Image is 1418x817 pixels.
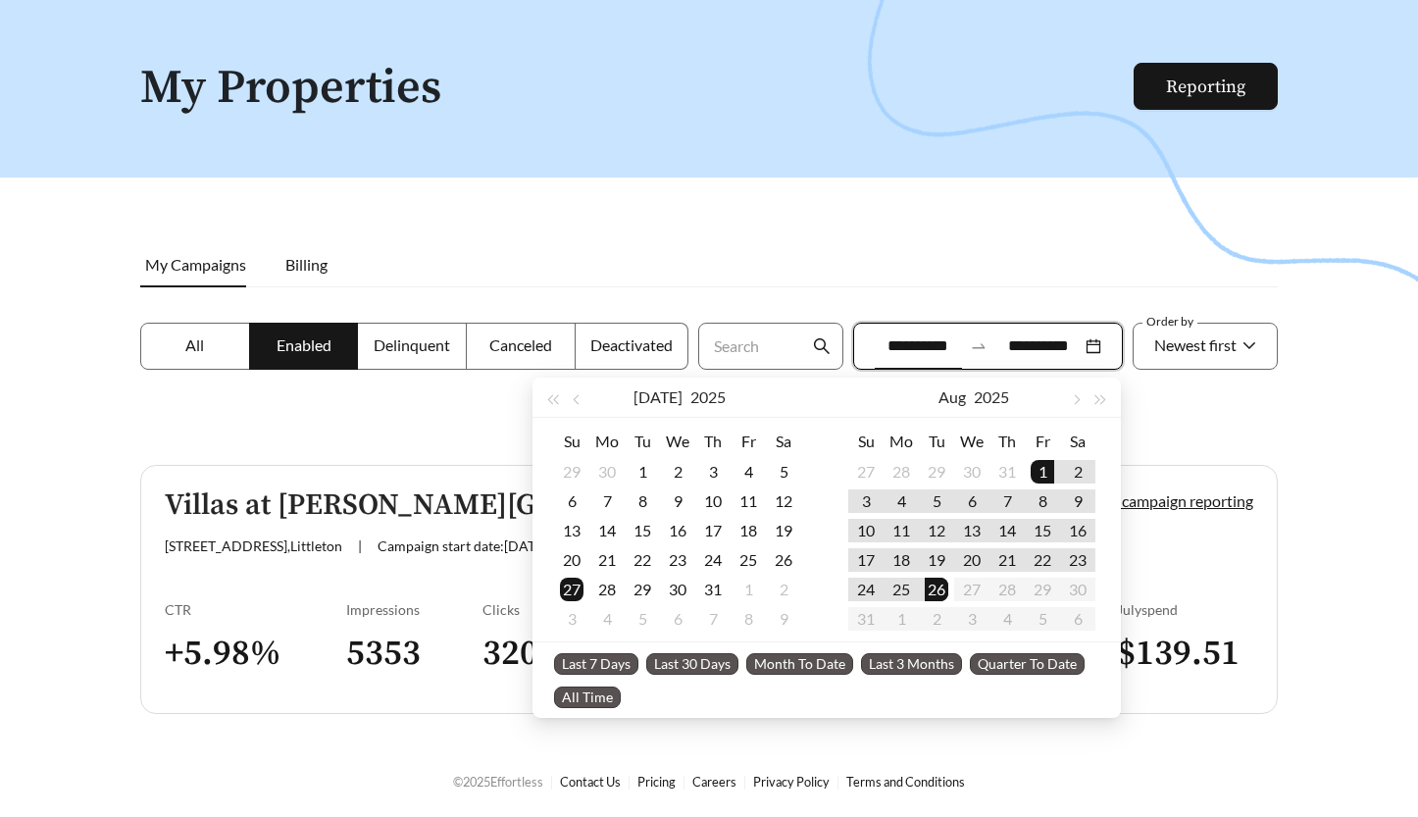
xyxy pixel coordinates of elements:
div: 14 [595,519,619,542]
div: 7 [701,607,725,631]
div: 4 [889,489,913,513]
td: 2025-08-06 [660,604,695,634]
div: 18 [736,519,760,542]
td: 2025-08-06 [954,486,989,516]
div: 28 [889,460,913,484]
div: 15 [631,519,654,542]
td: 2025-08-13 [954,516,989,545]
h5: Villas at [PERSON_NAME][GEOGRAPHIC_DATA] [165,489,798,522]
h1: My Properties [140,63,1136,115]
div: 5 [631,607,654,631]
td: 2025-08-19 [919,545,954,575]
div: 19 [925,548,948,572]
th: Su [848,426,884,457]
th: Th [989,426,1025,457]
div: 14 [995,519,1019,542]
div: 7 [995,489,1019,513]
span: Delinquent [374,335,450,354]
td: 2025-08-11 [884,516,919,545]
span: My Campaigns [145,255,246,274]
td: 2025-07-29 [919,457,954,486]
a: Reporting [1166,76,1245,98]
div: 23 [1066,548,1089,572]
td: 2025-07-31 [989,457,1025,486]
td: 2025-07-06 [554,486,589,516]
td: 2025-08-08 [1025,486,1060,516]
td: 2025-07-19 [766,516,801,545]
div: 3 [560,607,583,631]
div: 17 [854,548,878,572]
td: 2025-07-30 [954,457,989,486]
span: Billing [285,255,328,274]
div: 2 [666,460,689,484]
button: 2025 [974,378,1009,417]
button: Aug [938,378,966,417]
td: 2025-07-01 [625,457,660,486]
th: Tu [919,426,954,457]
div: 27 [560,578,583,601]
th: Th [695,426,731,457]
button: [DATE] [633,378,683,417]
div: 30 [595,460,619,484]
div: 6 [560,489,583,513]
div: 29 [631,578,654,601]
a: Villas at [PERSON_NAME][GEOGRAPHIC_DATA]Enabled[STREET_ADDRESS],Littleton|Campaign start date:[DA... [140,465,1278,714]
div: 16 [666,519,689,542]
div: 27 [854,460,878,484]
span: Deactivated [590,335,673,354]
td: 2025-07-02 [660,457,695,486]
td: 2025-07-24 [695,545,731,575]
td: 2025-08-23 [1060,545,1095,575]
td: 2025-08-01 [1025,457,1060,486]
div: 3 [854,489,878,513]
div: 10 [854,519,878,542]
div: 10 [701,489,725,513]
span: [STREET_ADDRESS] , Littleton [165,537,342,554]
td: 2025-07-16 [660,516,695,545]
td: 2025-08-12 [919,516,954,545]
td: 2025-06-30 [589,457,625,486]
span: All [185,335,204,354]
h3: 320 [482,632,619,676]
span: search [813,337,831,355]
div: 22 [1031,548,1054,572]
div: 6 [666,607,689,631]
td: 2025-08-03 [848,486,884,516]
div: 31 [995,460,1019,484]
div: 5 [925,489,948,513]
td: 2025-07-28 [884,457,919,486]
div: 15 [1031,519,1054,542]
td: 2025-07-25 [731,545,766,575]
td: 2025-08-02 [766,575,801,604]
div: 20 [960,548,984,572]
div: 26 [772,548,795,572]
div: CTR [165,601,346,618]
th: Fr [731,426,766,457]
div: 3 [701,460,725,484]
span: | [358,537,362,554]
div: 1 [631,460,654,484]
div: 23 [666,548,689,572]
td: 2025-07-22 [625,545,660,575]
span: Campaign start date: [DATE] [378,537,547,554]
div: 2 [1066,460,1089,484]
div: 12 [925,519,948,542]
button: Reporting [1134,63,1278,110]
span: All Time [554,687,621,708]
td: 2025-07-27 [554,575,589,604]
div: 16 [1066,519,1089,542]
td: 2025-07-08 [625,486,660,516]
div: 1 [1031,460,1054,484]
div: 25 [889,578,913,601]
td: 2025-07-23 [660,545,695,575]
span: to [970,337,988,355]
div: 5 [772,460,795,484]
div: 6 [960,489,984,513]
th: Mo [589,426,625,457]
span: Month To Date [746,653,853,675]
td: 2025-07-05 [766,457,801,486]
div: 11 [736,489,760,513]
div: 9 [772,607,795,631]
td: 2025-07-27 [848,457,884,486]
th: We [954,426,989,457]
